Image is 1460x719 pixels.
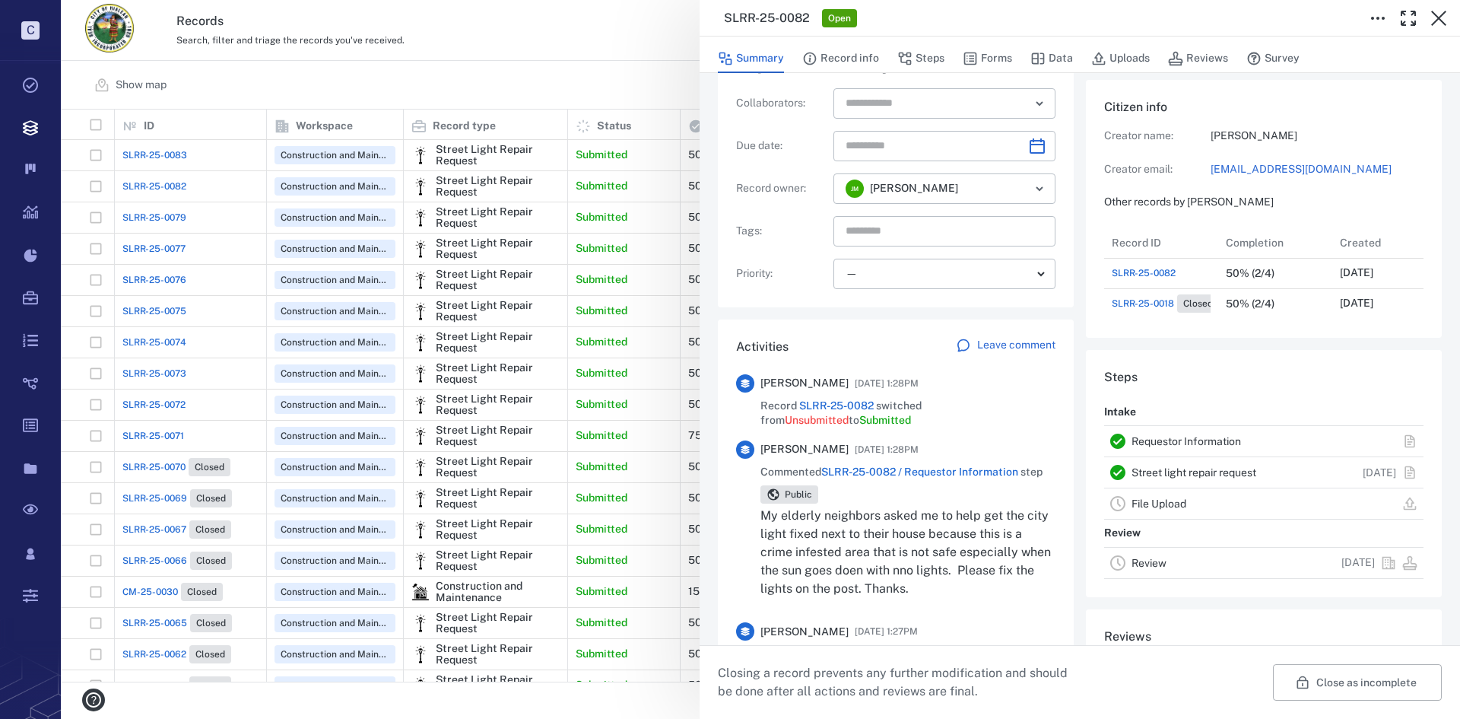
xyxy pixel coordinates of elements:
[855,622,918,641] span: [DATE] 1:27PM
[1423,3,1454,33] button: Close
[760,507,1055,598] p: My elderly neighbors asked me to help get the city light fixed next to their house because this i...
[977,338,1055,353] p: Leave comment
[956,338,1055,356] a: Leave comment
[825,12,854,25] span: Open
[1226,268,1274,279] div: 50% (2/4)
[1131,466,1256,479] a: Street light repair request
[799,399,874,412] a: SLRR-25-0082
[1086,80,1442,350] div: Citizen infoCreator name:[PERSON_NAME]Creator email:[EMAIL_ADDRESS][DOMAIN_NAME]Other records by ...
[1273,664,1442,701] button: Close as incomplete
[1112,294,1219,313] a: SLRR-25-0018Closed
[1340,296,1373,311] p: [DATE]
[1363,3,1393,33] button: Toggle to Edit Boxes
[846,265,1031,282] div: —
[718,664,1080,701] p: Closing a record prevents any further modification and should be done after all actions and revie...
[1104,399,1136,426] p: Intake
[1393,3,1423,33] button: Toggle Fullscreen
[1022,131,1052,161] button: Choose date
[963,44,1012,73] button: Forms
[1131,498,1186,510] a: File Upload
[1340,221,1381,264] div: Created
[1168,44,1228,73] button: Reviews
[1211,129,1423,144] p: [PERSON_NAME]
[736,181,827,196] p: Record owner :
[821,466,1018,478] a: SLRR-25-0082 / Requestor Information
[846,180,864,198] div: J M
[1086,350,1442,609] div: StepsIntakeRequestor InformationStreet light repair request[DATE]File UploadReviewReview[DATE]
[1218,227,1332,258] div: Completion
[760,442,849,457] span: [PERSON_NAME]
[1086,609,1442,707] div: ReviewsThere is nothing here yet
[1246,44,1300,73] button: Survey
[1104,628,1423,646] h6: Reviews
[1341,555,1375,571] p: [DATE]
[34,11,65,24] span: Help
[855,374,919,393] span: [DATE] 1:28PM
[785,414,849,426] span: Unsubmitted
[736,266,827,282] p: Priority :
[1091,44,1150,73] button: Uploads
[1332,227,1446,258] div: Created
[21,21,40,40] p: C
[724,9,810,27] h3: SLRR-25-0082
[1131,557,1166,569] a: Review
[870,181,958,196] span: [PERSON_NAME]
[1131,435,1241,447] a: Requestor Information
[1180,297,1216,310] span: Closed
[760,465,1043,480] span: Commented step
[1226,298,1274,310] div: 50% (2/4)
[1226,221,1284,264] div: Completion
[1112,266,1176,280] a: SLRR-25-0082
[1104,98,1423,116] h6: Citizen info
[782,488,815,501] span: Public
[1029,93,1050,114] button: Open
[1112,221,1161,264] div: Record ID
[736,338,789,356] h6: Activities
[1104,520,1141,547] p: Review
[1104,162,1211,177] p: Creator email:
[897,44,944,73] button: Steps
[760,399,1055,428] span: Record switched from to
[736,138,827,154] p: Due date :
[1112,297,1174,310] span: SLRR-25-0018
[1340,266,1373,281] p: [DATE]
[1104,368,1423,387] h6: Steps
[855,441,919,459] span: [DATE] 1:28PM
[1030,44,1073,73] button: Data
[718,44,784,73] button: Summary
[760,625,849,640] span: [PERSON_NAME]
[1104,227,1218,258] div: Record ID
[736,224,827,239] p: Tags :
[802,44,879,73] button: Record info
[1104,129,1211,144] p: Creator name:
[1363,466,1396,481] p: [DATE]
[1104,195,1423,210] p: Other records by [PERSON_NAME]
[736,96,827,111] p: Collaborators :
[859,414,911,426] span: Submitted
[1029,178,1050,199] button: Open
[1211,162,1423,177] a: [EMAIL_ADDRESS][DOMAIN_NAME]
[760,376,849,391] span: [PERSON_NAME]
